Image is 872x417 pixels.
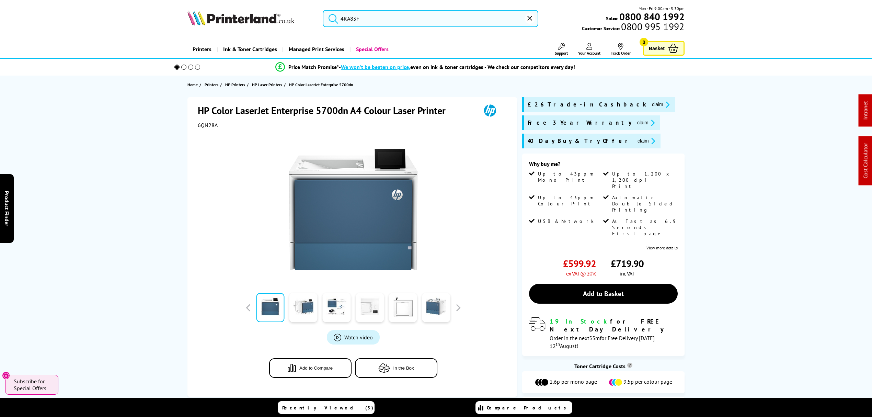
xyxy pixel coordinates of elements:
[393,365,414,371] span: In the Box
[187,10,314,27] a: Printerland Logo
[323,10,538,27] input: Search produc
[550,317,678,333] div: for FREE Next Day Delivery
[344,334,373,341] span: Watch video
[286,142,421,277] img: HP Color LaserJet Enterprise 5700dn
[187,81,199,88] a: Home
[538,218,594,224] span: USB & Network
[646,245,678,250] a: View more details
[623,378,672,386] span: 9.5p per colour page
[582,23,684,32] span: Customer Service:
[327,330,380,345] a: Product_All_Videos
[538,194,602,207] span: Up to 43ppm Colour Print
[355,358,437,378] button: In the Box
[528,119,632,127] span: Free 3 Year Warranty
[619,10,685,23] b: 0800 840 1992
[187,10,295,25] img: Printerland Logo
[529,284,678,304] a: Add to Basket
[269,358,352,378] button: Add to Compare
[618,13,685,20] a: 0800 840 1992
[578,50,600,56] span: Your Account
[522,363,685,370] div: Toner Cartridge Costs
[649,44,665,53] span: Basket
[341,64,410,70] span: We won’t be beaten on price,
[611,257,644,270] span: £719.90
[205,81,218,88] span: Printers
[198,104,452,117] h1: HP Color LaserJet Enterprise 5700dn A4 Colour Laser Printer
[187,81,198,88] span: Home
[14,378,51,392] span: Subscribe for Special Offers
[349,41,394,58] a: Special Offers
[862,101,869,120] a: Intranet
[555,50,568,56] span: Support
[640,38,648,46] span: 0
[635,119,657,127] button: promo-description
[528,137,632,145] span: 40 Day Buy & Try Offer
[606,15,618,22] span: Sales:
[538,171,602,183] span: Up to 43ppm Mono Print
[2,372,10,380] button: Close
[627,363,632,368] sup: Cost per page
[223,41,277,58] span: Ink & Toner Cartridges
[3,191,10,226] span: Product Finder
[299,365,333,371] span: Add to Compare
[282,41,349,58] a: Managed Print Services
[650,101,672,109] button: promo-description
[639,5,685,12] span: Mon - Fri 9:00am - 5:30pm
[225,81,247,88] a: HP Printers
[288,64,339,70] span: Price Match Promise*
[278,401,375,414] a: Recently Viewed (5)
[612,194,676,213] span: Automatic Double Sided Printing
[550,317,610,325] span: 19 In Stock
[205,81,220,88] a: Printers
[578,43,600,56] a: Your Account
[187,41,217,58] a: Printers
[282,405,374,411] span: Recently Viewed (5)
[643,41,685,56] a: Basket 0
[529,160,678,171] div: Why buy me?
[620,23,684,30] span: 0800 995 1992
[612,218,676,237] span: As Fast as 6.9 Seconds First page
[339,64,575,70] div: - even on ink & toner cartridges - We check our competitors every day!
[198,122,218,128] span: 6QN28A
[611,43,631,56] a: Track Order
[165,61,686,73] li: modal_Promise
[252,81,282,88] span: HP Laser Printers
[550,378,597,386] span: 1.6p per mono page
[566,270,596,277] span: ex VAT @ 20%
[556,341,560,347] sup: th
[862,143,869,179] a: Cost Calculator
[563,257,596,270] span: £599.92
[589,335,600,341] span: 55m
[620,270,634,277] span: inc VAT
[528,101,646,109] span: £26 Trade-in Cashback
[225,81,245,88] span: HP Printers
[612,171,676,189] span: Up to 1,200 x 1,200 dpi Print
[474,104,506,117] img: HP
[555,43,568,56] a: Support
[475,401,572,414] a: Compare Products
[217,41,282,58] a: Ink & Toner Cartridges
[635,137,657,145] button: promo-description
[487,405,570,411] span: Compare Products
[252,81,284,88] a: HP Laser Printers
[550,335,655,349] span: Order in the next for Free Delivery [DATE] 12 August!
[529,317,678,349] div: modal_delivery
[289,82,353,87] span: HP Color LaserJet Enterprise 5700dn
